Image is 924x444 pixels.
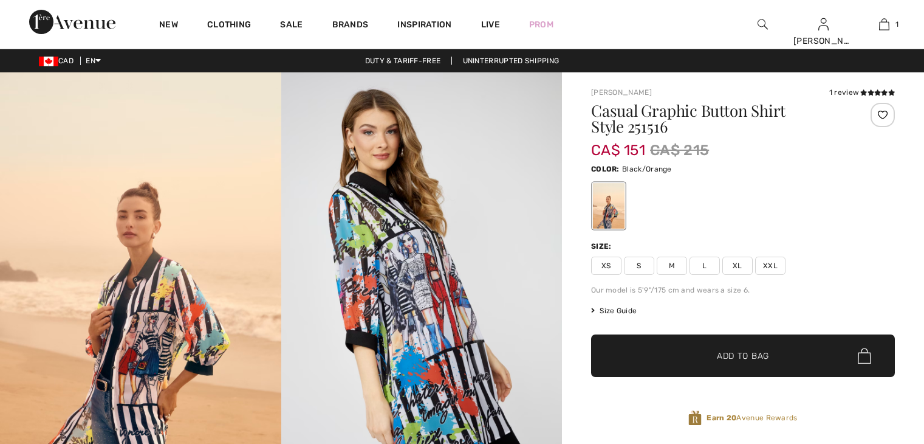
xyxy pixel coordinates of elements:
[280,19,303,32] a: Sale
[207,19,251,32] a: Clothing
[793,35,853,47] div: [PERSON_NAME]
[846,353,912,383] iframe: Opens a widget where you can find more information
[690,257,720,275] span: L
[879,17,889,32] img: My Bag
[591,241,614,252] div: Size:
[159,19,178,32] a: New
[591,335,895,377] button: Add to Bag
[591,305,637,316] span: Size Guide
[722,257,753,275] span: XL
[622,165,672,173] span: Black/Orange
[529,18,553,31] a: Prom
[397,19,451,32] span: Inspiration
[758,17,768,32] img: search the website
[593,183,625,229] div: Black/Orange
[657,257,687,275] span: M
[624,257,654,275] span: S
[591,257,621,275] span: XS
[755,257,785,275] span: XXL
[591,130,645,159] span: CA$ 151
[591,285,895,296] div: Our model is 5'9"/175 cm and wears a size 6.
[650,139,709,161] span: CA$ 215
[39,57,58,66] img: Canadian Dollar
[858,348,871,364] img: Bag.svg
[86,57,101,65] span: EN
[895,19,898,30] span: 1
[481,18,500,31] a: Live
[854,17,914,32] a: 1
[29,10,115,34] img: 1ère Avenue
[707,412,797,423] span: Avenue Rewards
[717,350,769,362] span: Add to Bag
[591,165,620,173] span: Color:
[707,414,736,422] strong: Earn 20
[39,57,78,65] span: CAD
[591,88,652,97] a: [PERSON_NAME]
[591,103,844,134] h1: Casual Graphic Button Shirt Style 251516
[818,18,829,30] a: Sign In
[332,19,369,32] a: Brands
[818,17,829,32] img: My Info
[688,410,702,426] img: Avenue Rewards
[829,87,895,98] div: 1 review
